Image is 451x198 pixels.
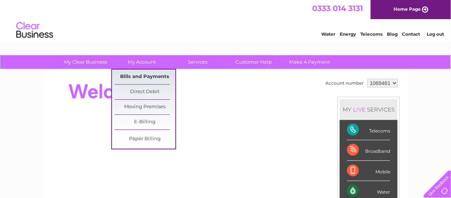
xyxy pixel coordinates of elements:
a: Telecoms [360,31,382,37]
a: E-Billing [115,115,175,130]
div: Mobile [347,161,390,181]
a: Services [168,55,228,69]
a: Contact [402,31,420,37]
a: Bills and Payments [115,70,175,84]
a: My Clear Business [56,55,116,69]
img: logo.png [16,19,53,42]
td: Account number [324,77,366,89]
a: Log out [427,31,444,37]
div: Broadband [347,140,390,160]
div: Telecoms [347,120,390,140]
a: Paper Billing [115,132,175,146]
a: Moving Premises [115,100,175,114]
a: Energy [340,31,356,37]
a: Blog [387,31,398,37]
a: Direct Debit [115,85,175,99]
a: My Account [112,55,172,69]
div: LIVE [352,106,367,113]
a: Make A Payment [280,55,340,69]
a: 0333 014 3131 [312,4,363,13]
a: Water [321,31,335,37]
a: Customer Help [224,55,284,69]
div: MY SERVICES [340,99,398,120]
div: Clear Business is a trading name of Verastar Limited (registered in [GEOGRAPHIC_DATA] No. 3667643... [52,4,400,36]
